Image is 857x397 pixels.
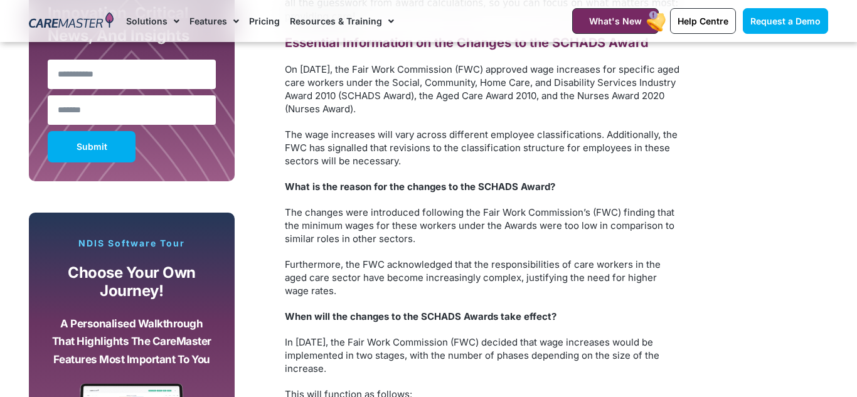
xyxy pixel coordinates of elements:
strong: When will the changes to the SCHADS Awards take effect? [285,310,556,322]
p: In [DATE], the Fair Work Commission (FWC) decided that wage increases would be implemented in two... [285,336,680,375]
a: What's New [572,8,659,34]
span: Request a Demo [750,16,821,26]
strong: Essential Information on the Changes to the SCHADS Award [285,35,649,50]
p: NDIS Software Tour [41,238,222,249]
p: A personalised walkthrough that highlights the CareMaster features most important to you [51,315,213,369]
span: Help Centre [678,16,728,26]
strong: What is the reason for the changes to the SCHADS Award? [285,181,555,193]
p: On [DATE], the Fair Work Commission (FWC) approved wage increases for specific aged care workers ... [285,63,680,115]
p: Furthermore, the FWC acknowledged that the responsibilities of care workers in the aged care sect... [285,258,680,297]
span: Submit [77,144,107,150]
img: CareMaster Logo [29,12,114,31]
a: Request a Demo [743,8,828,34]
p: Choose your own journey! [51,264,213,300]
p: The wage increases will vary across different employee classifications. Additionally, the FWC has... [285,128,680,167]
button: Submit [48,131,136,162]
p: The changes were introduced following the Fair Work Commission’s (FWC) finding that the minimum w... [285,206,680,245]
span: What's New [589,16,642,26]
a: Help Centre [670,8,736,34]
